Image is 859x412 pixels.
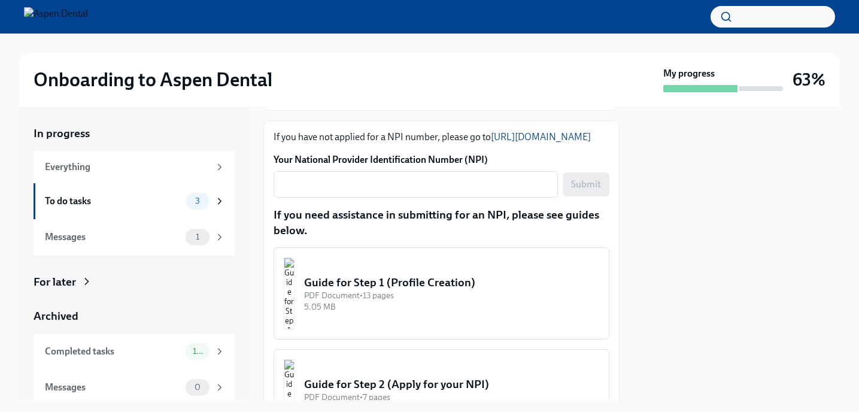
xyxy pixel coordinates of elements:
[304,301,599,313] div: 5.05 MB
[34,334,235,369] a: Completed tasks10
[34,151,235,183] a: Everything
[304,290,599,301] div: PDF Document • 13 pages
[24,7,88,26] img: Aspen Dental
[34,369,235,405] a: Messages0
[189,232,207,241] span: 1
[34,68,272,92] h2: Onboarding to Aspen Dental
[187,383,208,392] span: 0
[45,345,181,358] div: Completed tasks
[45,160,210,174] div: Everything
[304,392,599,403] div: PDF Document • 7 pages
[274,131,609,144] p: If you have not applied for a NPI number, please go to
[304,275,599,290] div: Guide for Step 1 (Profile Creation)
[284,257,295,329] img: Guide for Step 1 (Profile Creation)
[34,274,235,290] a: For later
[34,219,235,255] a: Messages1
[34,183,235,219] a: To do tasks3
[663,67,715,80] strong: My progress
[274,207,609,238] p: If you need assistance in submitting for an NPI, please see guides below.
[188,196,207,205] span: 3
[274,153,609,166] label: Your National Provider Identification Number (NPI)
[186,347,210,356] span: 10
[45,381,181,394] div: Messages
[34,308,235,324] a: Archived
[793,69,825,90] h3: 63%
[274,247,609,340] button: Guide for Step 1 (Profile Creation)PDF Document•13 pages5.05 MB
[34,274,76,290] div: For later
[34,126,235,141] a: In progress
[45,195,181,208] div: To do tasks
[304,377,599,392] div: Guide for Step 2 (Apply for your NPI)
[491,131,591,143] a: [URL][DOMAIN_NAME]
[45,231,181,244] div: Messages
